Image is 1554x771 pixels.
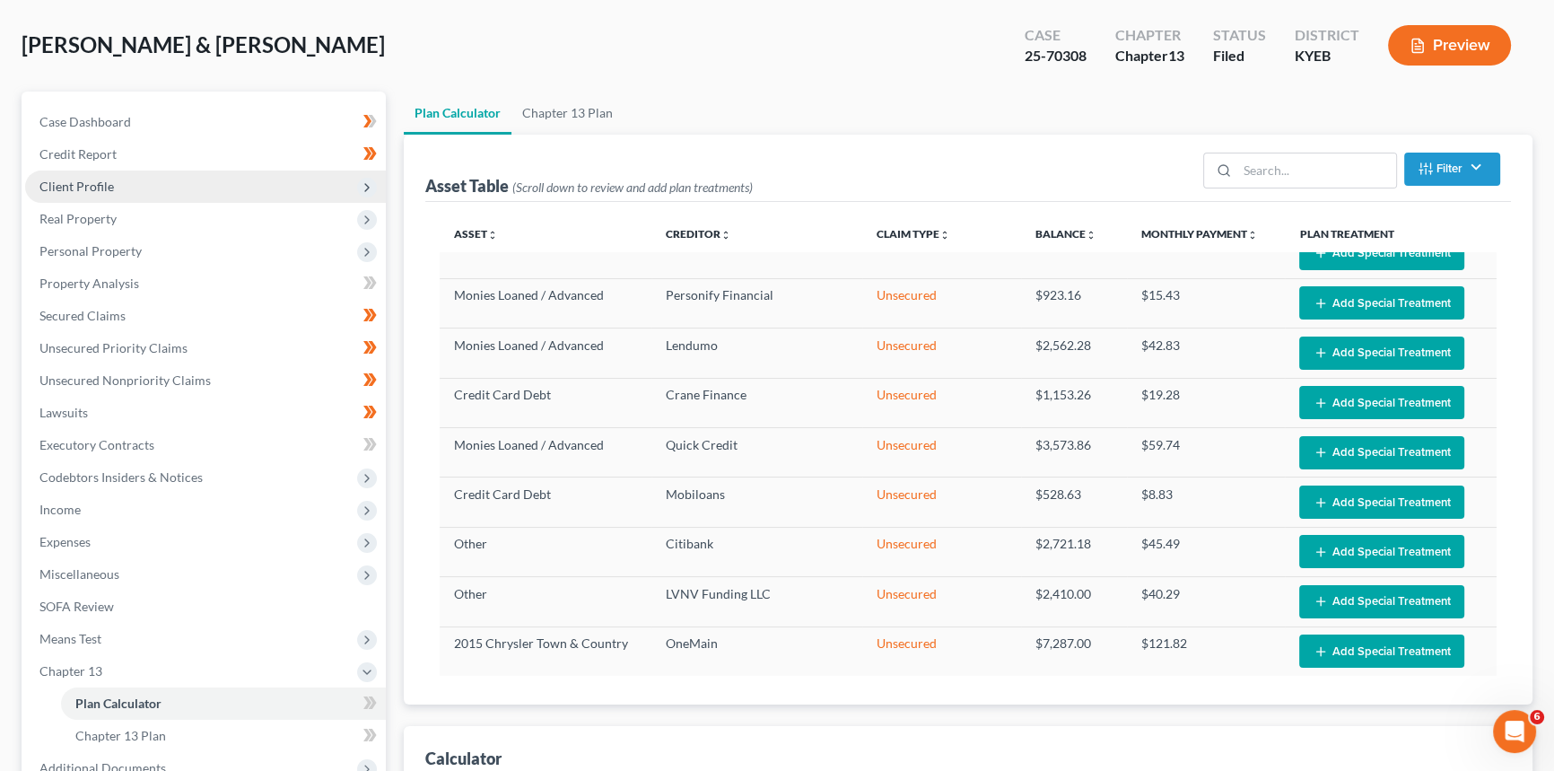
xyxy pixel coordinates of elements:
th: Plan Treatment [1285,216,1497,252]
td: Citibank [651,527,863,576]
a: Lawsuits [25,397,386,429]
a: Property Analysis [25,267,386,300]
span: Secured Claims [39,308,126,323]
td: Unsecured [862,229,1021,278]
a: Claim Typeunfold_more [877,227,950,241]
button: Add Special Treatment [1299,237,1464,270]
td: Lendumo [651,329,863,378]
span: Real Property [39,211,117,226]
span: Miscellaneous [39,566,119,582]
td: $1,153.26 [1021,378,1127,427]
td: Mobiloans [651,477,863,527]
td: $19.28 [1127,378,1286,427]
td: Monies Loaned / Advanced [440,427,651,477]
a: Credit Report [25,138,386,171]
td: $7,287.00 [1021,626,1127,676]
button: Add Special Treatment [1299,386,1464,419]
a: Case Dashboard [25,106,386,138]
span: Unsecured Nonpriority Claims [39,372,211,388]
a: Chapter 13 Plan [61,720,386,752]
div: Calculator [425,748,502,769]
i: unfold_more [720,230,731,241]
td: $59.74 [1127,427,1286,477]
a: Executory Contracts [25,429,386,461]
td: Other [440,527,651,576]
a: SOFA Review [25,591,386,623]
div: Chapter [1115,25,1184,46]
span: Chapter 13 Plan [75,728,166,743]
td: $15.43 [1127,278,1286,328]
td: $2,410.00 [1021,577,1127,626]
span: Plan Calculator [75,696,162,711]
span: [PERSON_NAME] & [PERSON_NAME] [22,31,385,57]
a: Secured Claims [25,300,386,332]
span: Executory Contracts [39,437,154,452]
td: Unsecured [862,329,1021,378]
a: Unsecured Priority Claims [25,332,386,364]
td: Unsecured [862,278,1021,328]
button: Add Special Treatment [1299,436,1464,469]
div: KYEB [1295,46,1359,66]
span: (Scroll down to review and add plan treatments) [512,180,753,195]
td: $42.83 [1127,329,1286,378]
td: Monies Loaned / Advanced [440,229,651,278]
a: Assetunfold_more [454,227,498,241]
td: Crane Finance [651,378,863,427]
a: Creditorunfold_more [666,227,731,241]
span: SOFA Review [39,599,114,614]
button: Add Special Treatment [1299,337,1464,370]
td: Post Lake Lending [651,229,863,278]
span: Property Analysis [39,276,139,291]
div: Filed [1213,46,1266,66]
span: Chapter 13 [39,663,102,679]
i: unfold_more [939,230,950,241]
input: Search... [1237,153,1396,188]
i: unfold_more [1247,230,1258,241]
span: Unsecured Priority Claims [39,340,188,355]
td: Unsecured [862,427,1021,477]
td: Unsecured [862,527,1021,576]
span: Income [39,502,81,517]
div: Chapter [1115,46,1184,66]
td: Unsecured [862,626,1021,676]
td: Unsecured [862,378,1021,427]
td: Other [440,577,651,626]
td: $121.82 [1127,626,1286,676]
a: Unsecured Nonpriority Claims [25,364,386,397]
td: $40.29 [1127,577,1286,626]
span: Lawsuits [39,405,88,420]
a: Chapter 13 Plan [511,92,624,135]
span: Personal Property [39,243,142,258]
td: $528.63 [1021,477,1127,527]
td: Quick Credit [651,427,863,477]
div: 25-70308 [1025,46,1087,66]
span: Case Dashboard [39,114,131,129]
td: Personify Financial [651,278,863,328]
td: $923.16 [1021,278,1127,328]
button: Add Special Treatment [1299,486,1464,519]
div: Status [1213,25,1266,46]
button: Add Special Treatment [1299,535,1464,568]
td: $2,721.18 [1021,527,1127,576]
span: Credit Report [39,146,117,162]
td: $2,562.28 [1021,329,1127,378]
td: $45.49 [1127,527,1286,576]
div: Case [1025,25,1087,46]
a: Balanceunfold_more [1035,227,1096,241]
i: unfold_more [1086,230,1096,241]
td: Unsecured [862,477,1021,527]
iframe: Intercom live chat [1493,710,1536,753]
td: Credit Card Debt [440,477,651,527]
span: Codebtors Insiders & Notices [39,469,203,485]
button: Filter [1404,153,1500,186]
button: Add Special Treatment [1299,635,1464,668]
span: Expenses [39,534,91,549]
td: $0.00 [1127,229,1286,278]
button: Add Special Treatment [1299,286,1464,320]
i: unfold_more [487,230,498,241]
span: Client Profile [39,179,114,194]
div: District [1295,25,1359,46]
td: Monies Loaned / Advanced [440,278,651,328]
a: Plan Calculator [61,688,386,720]
td: 2015 Chrysler Town & Country [440,626,651,676]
